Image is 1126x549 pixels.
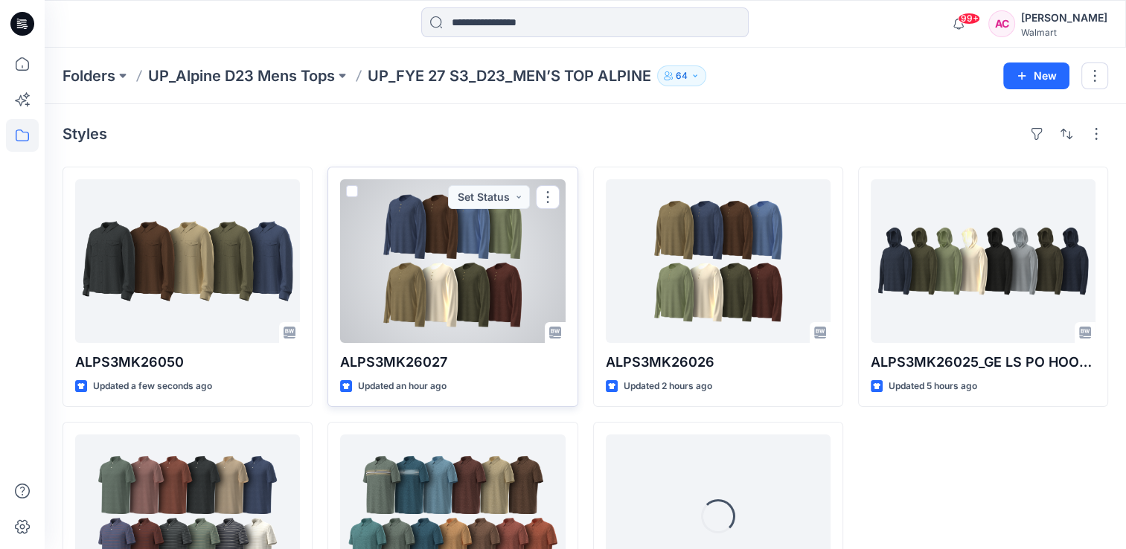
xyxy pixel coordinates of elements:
h4: Styles [63,125,107,143]
p: 64 [676,68,688,84]
a: Folders [63,65,115,86]
a: UP_Alpine D23 Mens Tops [148,65,335,86]
button: 64 [657,65,706,86]
p: ALPS3MK26025_GE LS PO HOODIE [871,352,1095,373]
div: [PERSON_NAME] [1021,9,1107,27]
div: AC [988,10,1015,37]
a: ALPS3MK26027 [340,179,565,343]
p: Updated an hour ago [358,379,447,394]
p: ALPS3MK26026 [606,352,831,373]
a: ALPS3MK26026 [606,179,831,343]
p: Updated a few seconds ago [93,379,212,394]
p: UP_FYE 27 S3_D23_MEN’S TOP ALPINE [368,65,651,86]
div: Walmart [1021,27,1107,38]
a: ALPS3MK26050 [75,179,300,343]
span: 99+ [958,13,980,25]
p: Updated 5 hours ago [889,379,977,394]
a: ALPS3MK26025_GE LS PO HOODIE [871,179,1095,343]
p: Updated 2 hours ago [624,379,712,394]
p: ALPS3MK26027 [340,352,565,373]
button: New [1003,62,1069,89]
p: ALPS3MK26050 [75,352,300,373]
